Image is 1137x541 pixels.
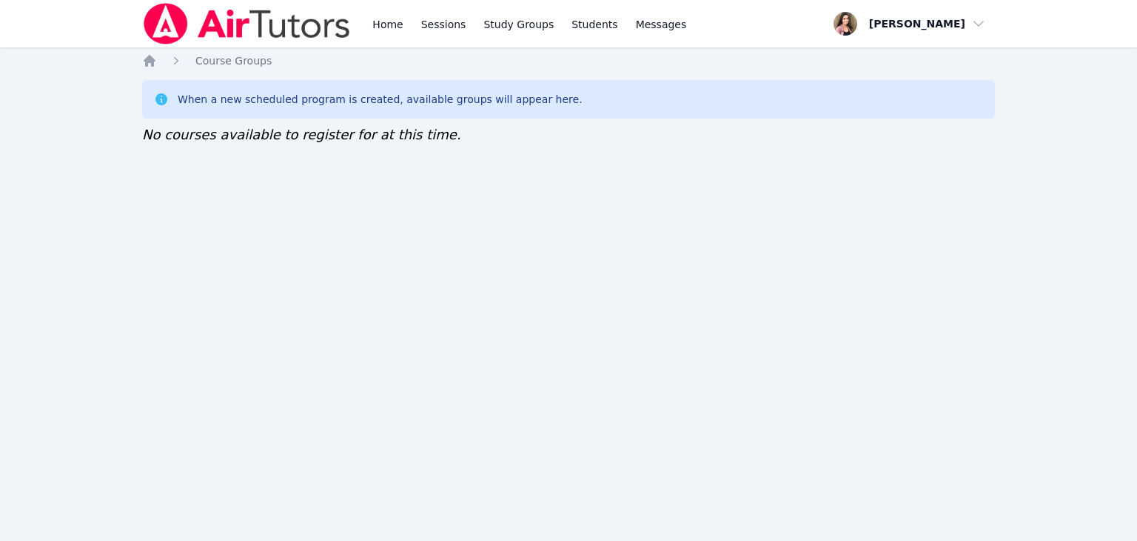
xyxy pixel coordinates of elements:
a: Course Groups [195,53,272,68]
span: Course Groups [195,55,272,67]
img: Air Tutors [142,3,352,44]
nav: Breadcrumb [142,53,995,68]
span: Messages [636,17,687,32]
span: No courses available to register for at this time. [142,127,461,142]
div: When a new scheduled program is created, available groups will appear here. [178,92,583,107]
